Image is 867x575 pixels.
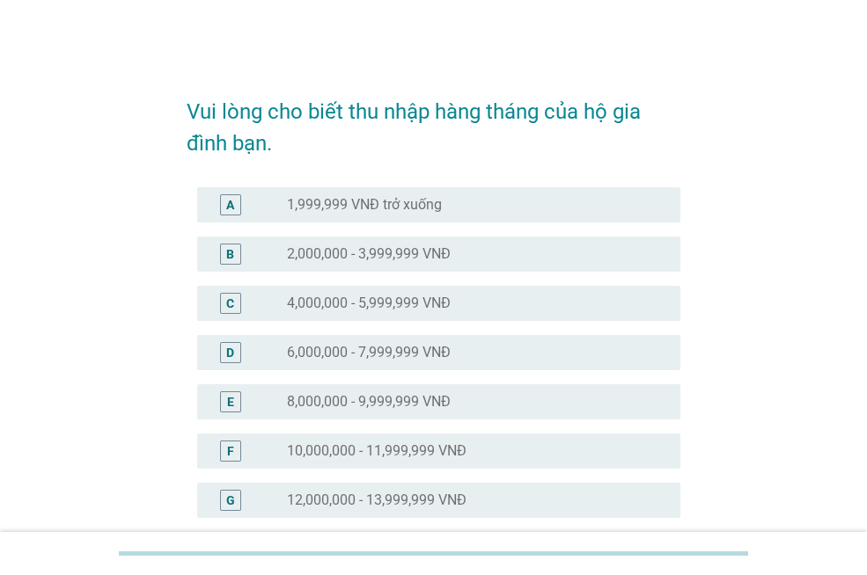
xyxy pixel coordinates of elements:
div: E [227,392,234,411]
div: G [226,491,235,509]
div: C [226,294,234,312]
div: B [226,244,234,263]
label: 10,000,000 - 11,999,999 VNĐ [287,442,467,460]
label: 1,999,999 VNĐ trở xuống [287,196,442,214]
label: 4,000,000 - 5,999,999 VNĐ [287,295,451,312]
label: 12,000,000 - 13,999,999 VNĐ [287,491,467,509]
label: 2,000,000 - 3,999,999 VNĐ [287,245,451,263]
label: 6,000,000 - 7,999,999 VNĐ [287,344,451,361]
div: F [227,441,234,460]
div: D [226,343,234,361]
div: A [226,195,234,214]
h2: Vui lòng cho biết thu nhập hàng tháng của hộ gia đình bạn. [187,78,680,159]
label: 8,000,000 - 9,999,999 VNĐ [287,393,451,411]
